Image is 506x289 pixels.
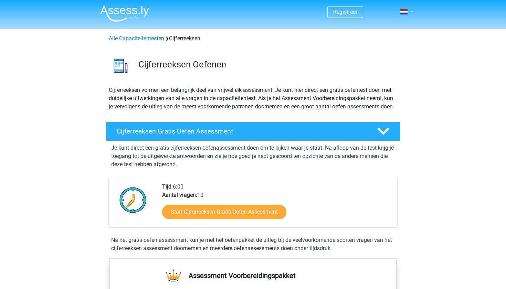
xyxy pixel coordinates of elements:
h4: Cijferreeksen Gratis Oefen Assessment [117,127,366,135]
h3: Cijferreeksen Oefenen [138,59,395,70]
img: Klok [116,183,150,217]
div: Cijferreeksen [106,34,400,43]
p: Cijferreeksen vormen een belangrijk deel van vrijwel elk assessment. Je kunt hier direct een grat... [109,86,397,111]
img: cijferreeksen [106,51,135,80]
p: Je kunt direct een gratis cijferreeksen oefenassessment doen om te kijken waar je staat. Na afloo... [111,144,395,169]
a: Cijferreeksen Gratis Oefen Assessment [103,122,403,141]
img: Assessly [100,6,149,22]
a: Registreer [333,9,357,15]
a: Alle Capaciteitentesten [109,35,164,42]
b: Aantal vragen: [162,192,197,198]
div: 6:00 10 [157,183,397,227]
a: Start Cijferreeksen Gratis Oefen Assessment [162,205,286,219]
b: Tijd: [162,183,173,190]
div: Na het gratis oefen assessment kun je met het oefenpakket de uitleg bij de veelvoorkomende soorte... [108,236,398,253]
